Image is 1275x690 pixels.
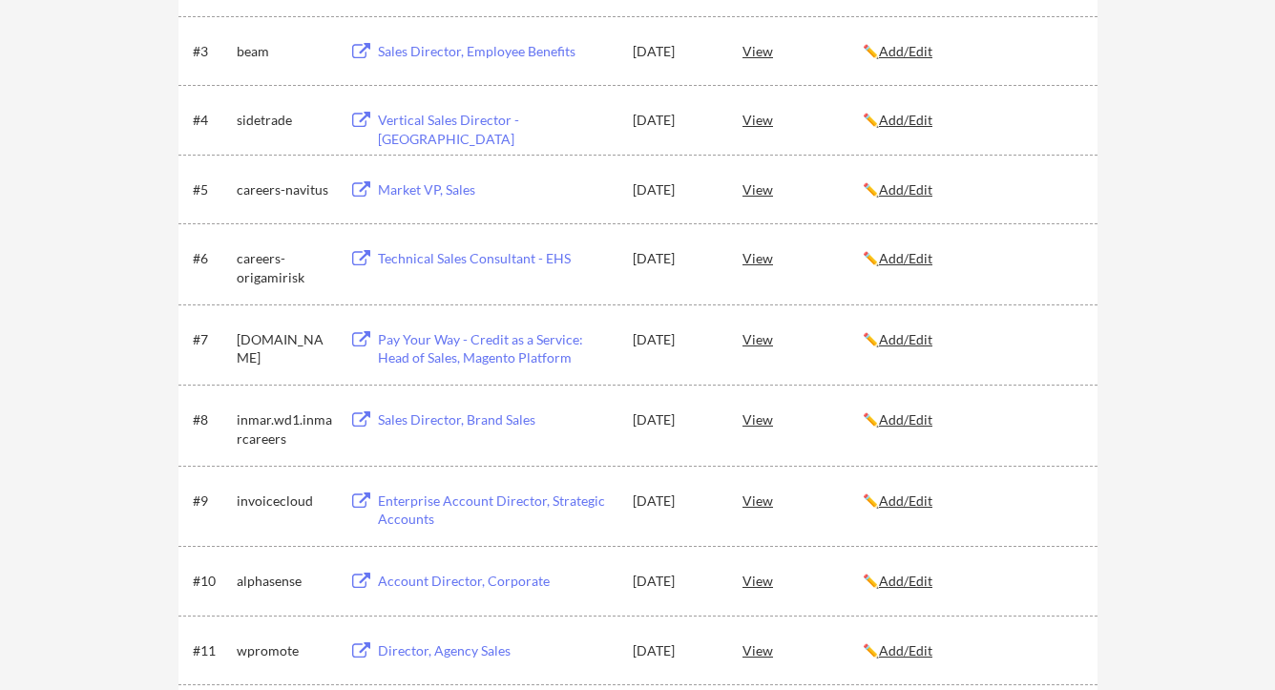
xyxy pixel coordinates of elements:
div: ✏️ [863,42,1080,61]
u: Add/Edit [879,250,932,266]
u: Add/Edit [879,181,932,198]
div: [DATE] [633,111,717,130]
div: Sales Director, Employee Benefits [378,42,615,61]
div: Sales Director, Brand Sales [378,410,615,429]
div: [DATE] [633,180,717,199]
div: Vertical Sales Director - [GEOGRAPHIC_DATA] [378,111,615,148]
div: ✏️ [863,180,1080,199]
div: ✏️ [863,249,1080,268]
div: inmar.wd1.inmarcareers [237,410,332,448]
div: Enterprise Account Director, Strategic Accounts [378,491,615,529]
u: Add/Edit [879,411,932,428]
div: Director, Agency Sales [378,641,615,660]
div: [DATE] [633,42,717,61]
div: [DATE] [633,491,717,511]
div: ✏️ [863,410,1080,429]
div: ✏️ [863,330,1080,349]
div: View [742,102,863,136]
div: [DOMAIN_NAME] [237,330,332,367]
u: Add/Edit [879,331,932,347]
div: #9 [193,491,230,511]
div: ✏️ [863,111,1080,130]
div: View [742,240,863,275]
div: [DATE] [633,641,717,660]
div: [DATE] [633,249,717,268]
div: View [742,33,863,68]
u: Add/Edit [879,492,932,509]
div: alphasense [237,572,332,591]
div: [DATE] [633,572,717,591]
div: Technical Sales Consultant - EHS [378,249,615,268]
div: View [742,633,863,667]
div: #6 [193,249,230,268]
u: Add/Edit [879,573,932,589]
div: #3 [193,42,230,61]
div: View [742,563,863,597]
div: Account Director, Corporate [378,572,615,591]
div: #11 [193,641,230,660]
div: Market VP, Sales [378,180,615,199]
u: Add/Edit [879,112,932,128]
div: invoicecloud [237,491,332,511]
div: [DATE] [633,330,717,349]
div: wpromote [237,641,332,660]
div: sidetrade [237,111,332,130]
div: View [742,322,863,356]
div: careers-navitus [237,180,332,199]
div: #5 [193,180,230,199]
div: careers-origamirisk [237,249,332,286]
div: #4 [193,111,230,130]
u: Add/Edit [879,642,932,659]
div: #7 [193,330,230,349]
div: [DATE] [633,410,717,429]
div: View [742,483,863,517]
div: View [742,172,863,206]
div: ✏️ [863,641,1080,660]
div: #10 [193,572,230,591]
div: View [742,402,863,436]
u: Add/Edit [879,43,932,59]
div: #8 [193,410,230,429]
div: ✏️ [863,491,1080,511]
div: ✏️ [863,572,1080,591]
div: beam [237,42,332,61]
div: Pay Your Way - Credit as a Service: Head of Sales, Magento Platform [378,330,615,367]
